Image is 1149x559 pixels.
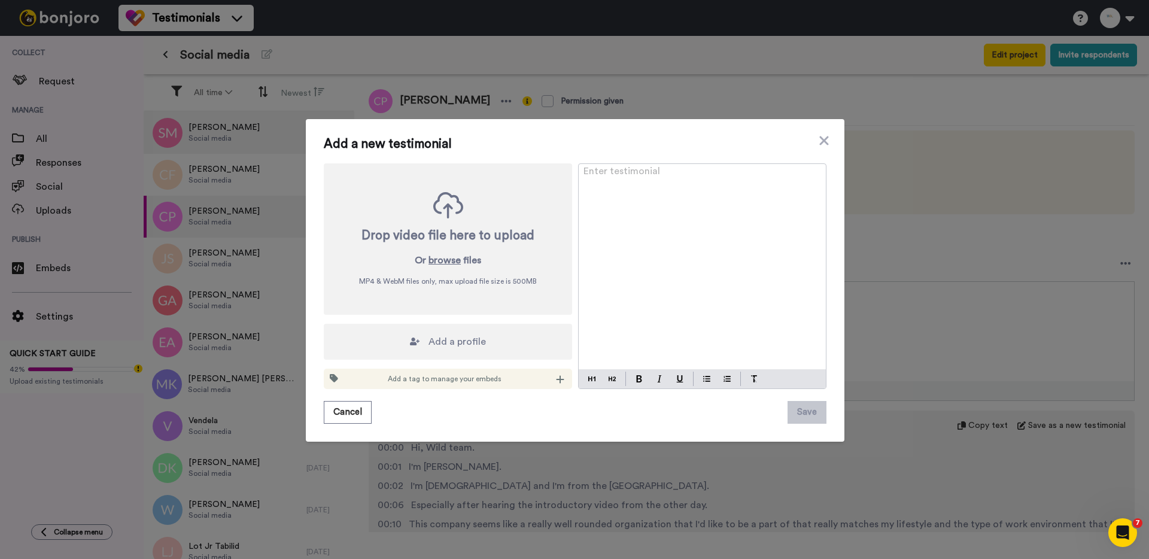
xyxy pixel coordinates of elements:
img: numbered-block.svg [724,374,731,384]
img: underline-mark.svg [676,375,683,382]
div: Drop video file here to upload [361,227,534,244]
img: italic-mark.svg [657,375,662,382]
span: 7 [1133,518,1142,528]
img: clear-format.svg [750,375,758,382]
img: bold-mark.svg [636,375,642,382]
span: Add a new testimonial [324,137,826,151]
button: browse [428,253,461,268]
button: Save [788,401,826,424]
span: MP4 & WebM files only, max upload file size is 500 MB [359,277,537,286]
iframe: Intercom live chat [1108,518,1137,547]
img: heading-one-block.svg [588,374,595,384]
img: heading-two-block.svg [609,374,616,384]
button: Cancel [324,401,372,424]
span: Add a tag to manage your embeds [388,374,501,384]
p: Or files [415,253,481,268]
img: bulleted-block.svg [703,374,710,384]
span: Add a profile [428,335,486,349]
